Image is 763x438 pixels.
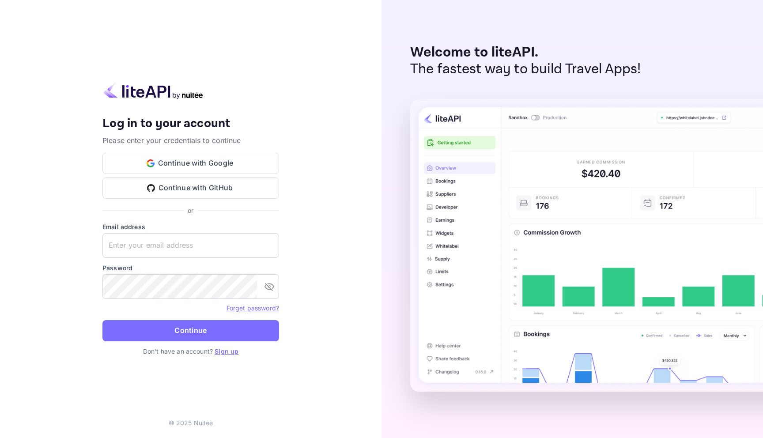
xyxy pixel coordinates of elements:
[188,206,193,215] p: or
[261,278,278,295] button: toggle password visibility
[215,347,238,355] a: Sign up
[227,303,279,312] a: Forget password?
[102,222,279,231] label: Email address
[102,320,279,341] button: Continue
[410,44,641,61] p: Welcome to liteAPI.
[410,61,641,78] p: The fastest way to build Travel Apps!
[102,347,279,356] p: Don't have an account?
[227,304,279,312] a: Forget password?
[102,263,279,272] label: Password
[102,116,279,132] h4: Log in to your account
[169,418,213,427] p: © 2025 Nuitee
[102,135,279,146] p: Please enter your credentials to continue
[102,82,204,99] img: liteapi
[102,177,279,199] button: Continue with GitHub
[102,153,279,174] button: Continue with Google
[102,233,279,258] input: Enter your email address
